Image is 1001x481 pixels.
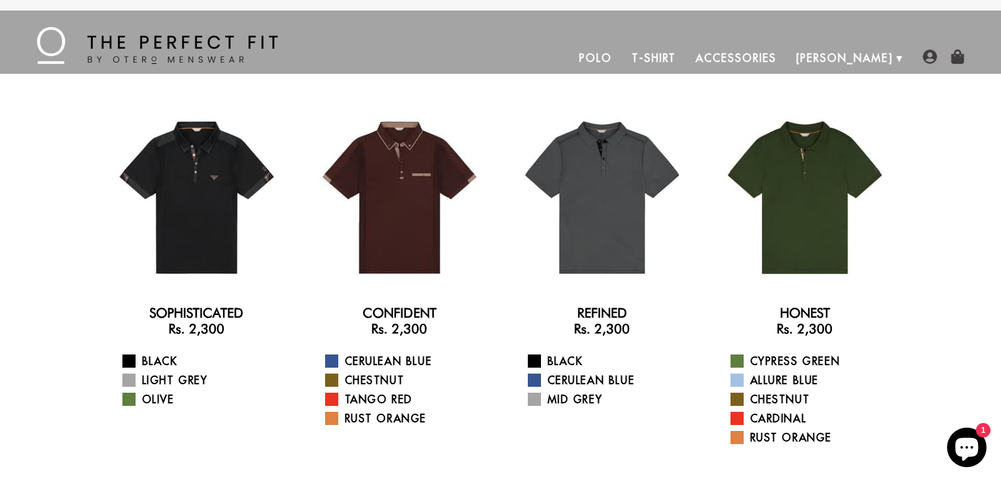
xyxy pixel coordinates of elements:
h3: Rs. 2,300 [714,321,896,337]
a: Chestnut [325,372,490,388]
a: Honest [780,305,830,321]
a: Cerulean Blue [325,353,490,369]
h3: Rs. 2,300 [511,321,693,337]
a: Allure Blue [731,372,896,388]
a: Rust Orange [731,430,896,445]
a: Refined [577,305,627,321]
inbox-online-store-chat: Shopify online store chat [943,428,990,470]
a: [PERSON_NAME] [786,42,903,74]
img: shopping-bag-icon.png [950,49,965,64]
a: Cypress Green [731,353,896,369]
a: Tango Red [325,391,490,407]
a: Confident [363,305,436,321]
a: Sophisticated [149,305,244,321]
a: Olive [122,391,288,407]
a: T-Shirt [622,42,686,74]
a: Chestnut [731,391,896,407]
a: Black [122,353,288,369]
a: Rust Orange [325,410,490,426]
a: Mid Grey [528,391,693,407]
h3: Rs. 2,300 [309,321,490,337]
img: user-account-icon.png [923,49,937,64]
a: Black [528,353,693,369]
a: Accessories [686,42,786,74]
a: Cardinal [731,410,896,426]
img: The Perfect Fit - by Otero Menswear - Logo [37,27,278,64]
a: Polo [569,42,622,74]
a: Cerulean Blue [528,372,693,388]
h3: Rs. 2,300 [106,321,288,337]
a: Light Grey [122,372,288,388]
